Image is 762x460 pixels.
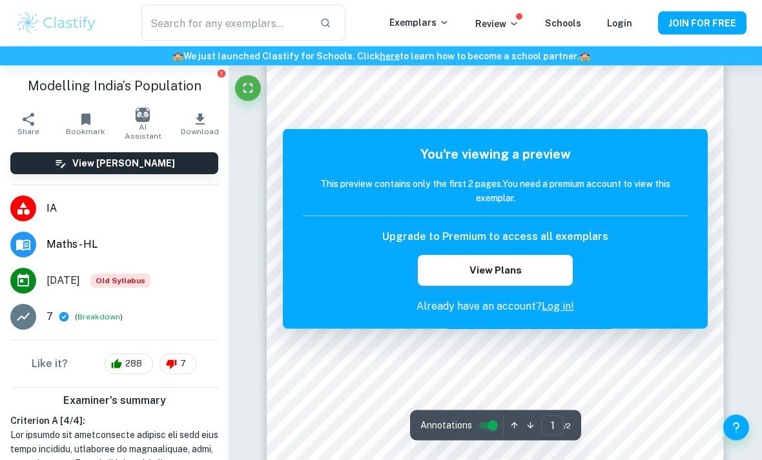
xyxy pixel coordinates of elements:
a: here [380,51,400,61]
span: Maths - HL [46,237,218,252]
button: JOIN FOR FREE [658,12,747,35]
span: / 2 [564,420,571,432]
button: Download [172,106,229,142]
span: Download [181,127,219,136]
p: Already have an account? [302,299,688,314]
img: Clastify logo [15,10,98,36]
span: [DATE] [46,273,80,288]
span: Bookmark [66,127,105,136]
button: Fullscreen [235,75,261,101]
a: Log in! [542,300,574,312]
button: View Plans [418,255,572,286]
button: Help and Feedback [723,415,749,441]
span: AI Assistant [122,123,164,141]
h6: Examiner's summary [5,393,223,408]
h6: Upgrade to Premium to access all exemplars [382,229,608,245]
h6: This preview contains only the first 2 pages. You need a premium account to view this exemplar. [302,177,688,205]
span: 🏫 [172,51,183,61]
h6: We just launched Clastify for Schools. Click to learn how to become a school partner. [3,49,759,63]
span: ( ) [75,311,123,323]
button: Report issue [216,68,226,78]
a: Schools [545,18,581,28]
span: Old Syllabus [90,274,150,288]
h5: You're viewing a preview [302,145,688,164]
div: 7 [160,354,197,374]
button: View [PERSON_NAME] [10,152,218,174]
button: Breakdown [77,311,120,323]
img: AI Assistant [136,108,150,122]
button: AI Assistant [114,106,172,142]
p: Review [475,17,519,31]
p: 7 [46,309,53,325]
p: Exemplars [389,15,449,30]
span: 7 [173,357,193,370]
span: IA [46,201,218,216]
a: Login [607,18,632,28]
div: 288 [105,354,153,374]
span: Annotations [420,419,472,432]
button: Bookmark [57,106,115,142]
h6: Criterion A [ 4 / 4 ]: [10,414,218,428]
h6: Like it? [32,356,68,372]
div: Although this IA is written for the old math syllabus (last exam in November 2020), the current I... [90,274,150,288]
span: 288 [118,357,149,370]
span: Share [17,127,39,136]
h6: View [PERSON_NAME] [72,156,175,170]
h1: Modelling India’s Population [10,76,218,95]
input: Search for any exemplars... [141,5,309,41]
span: 🏫 [579,51,590,61]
